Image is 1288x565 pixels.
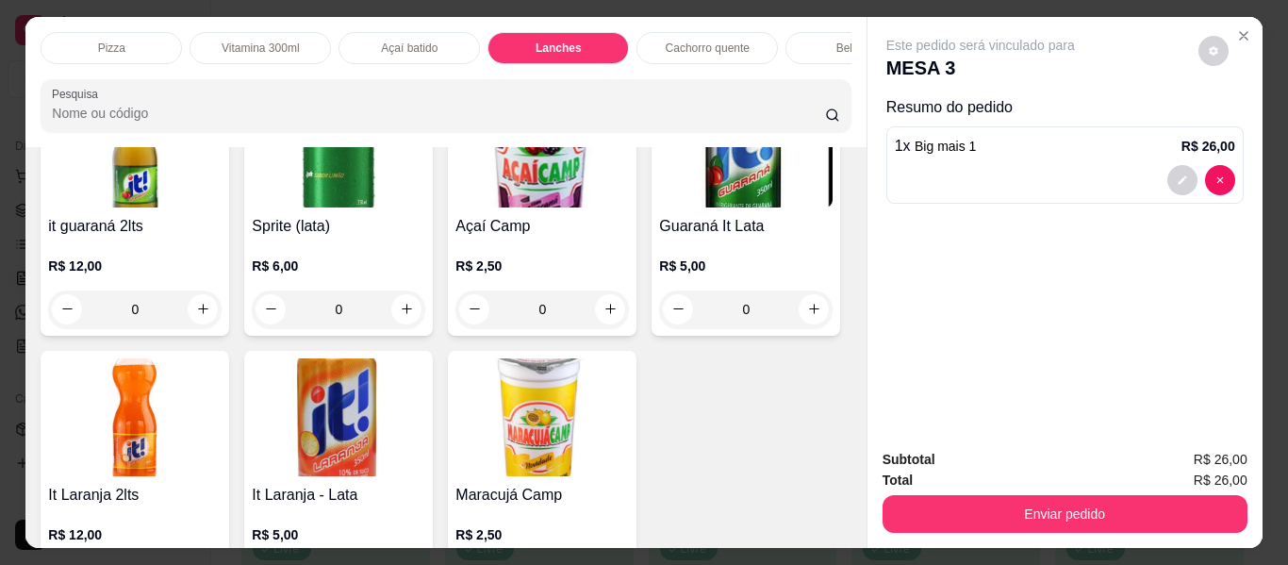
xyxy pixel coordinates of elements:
[659,90,833,208] img: product-image
[455,90,629,208] img: product-image
[48,215,222,238] h4: it guaraná 2lts
[381,41,438,56] p: Açaí batido
[886,55,1075,81] p: MESA 3
[252,358,425,476] img: product-image
[1194,470,1247,490] span: R$ 26,00
[455,358,629,476] img: product-image
[595,294,625,324] button: increase-product-quantity
[886,36,1075,55] p: Este pedido será vinculado para
[252,90,425,208] img: product-image
[48,358,222,476] img: product-image
[883,473,913,488] strong: Total
[666,41,750,56] p: Cachorro quente
[52,294,82,324] button: decrease-product-quantity
[883,452,935,467] strong: Subtotal
[48,90,222,208] img: product-image
[455,257,629,275] p: R$ 2,50
[1205,165,1235,195] button: decrease-product-quantity
[252,215,425,238] h4: Sprite (lata)
[455,484,629,507] h4: Maracujá Camp
[48,484,222,507] h4: It Laranja 2lts
[188,294,218,324] button: increase-product-quantity
[256,294,286,324] button: decrease-product-quantity
[222,41,300,56] p: Vitamina 300ml
[98,41,125,56] p: Pizza
[252,257,425,275] p: R$ 6,00
[915,139,976,154] span: Big mais 1
[836,41,877,56] p: Bebidas
[1198,36,1229,66] button: decrease-product-quantity
[48,257,222,275] p: R$ 12,00
[886,96,1244,119] p: Resumo do pedido
[455,215,629,238] h4: Açaí Camp
[659,215,833,238] h4: Guaraná It Lata
[1229,21,1259,51] button: Close
[1167,165,1197,195] button: decrease-product-quantity
[1194,449,1247,470] span: R$ 26,00
[459,294,489,324] button: decrease-product-quantity
[1181,137,1235,156] p: R$ 26,00
[799,294,829,324] button: increase-product-quantity
[391,294,421,324] button: increase-product-quantity
[536,41,582,56] p: Lanches
[52,86,105,102] label: Pesquisa
[455,525,629,544] p: R$ 2,50
[252,525,425,544] p: R$ 5,00
[659,257,833,275] p: R$ 5,00
[52,104,825,123] input: Pesquisa
[252,484,425,507] h4: It Laranja - Lata
[663,294,693,324] button: decrease-product-quantity
[883,495,1247,533] button: Enviar pedido
[895,135,977,158] p: 1 x
[48,525,222,544] p: R$ 12,00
